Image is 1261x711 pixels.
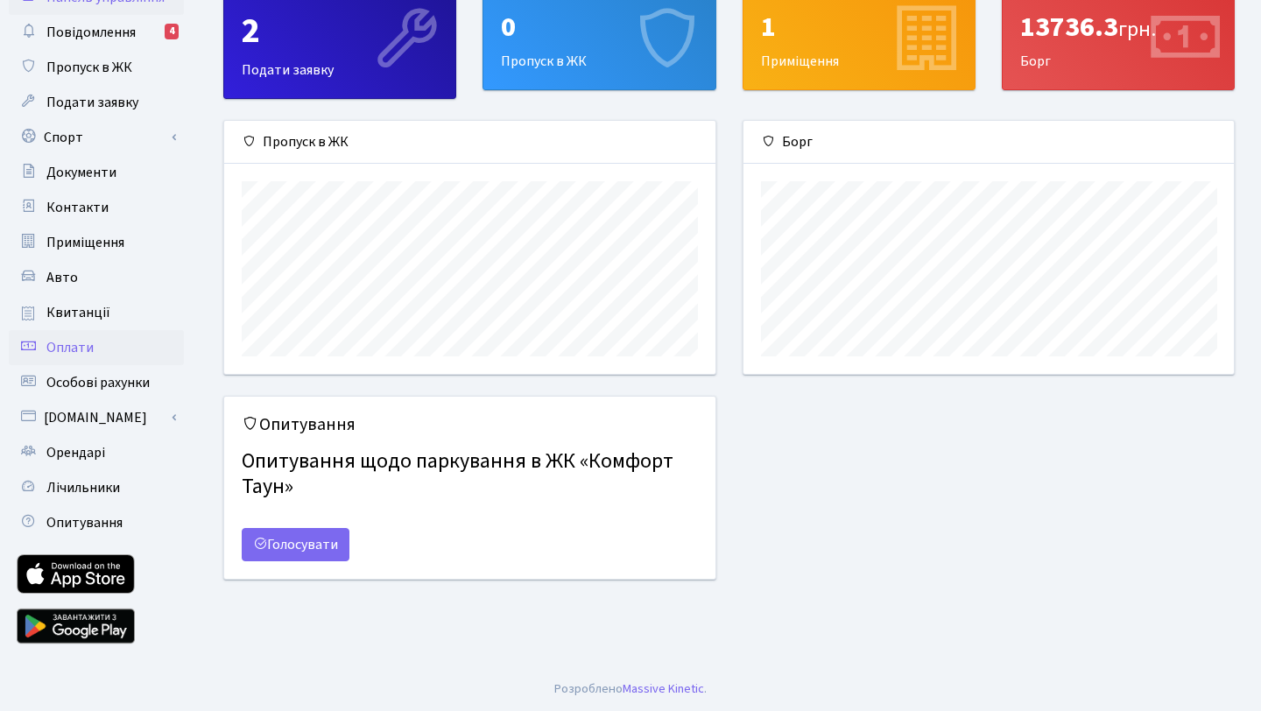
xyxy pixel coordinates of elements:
[9,225,184,260] a: Приміщення
[9,50,184,85] a: Пропуск в ЖК
[242,442,698,507] h4: Опитування щодо паркування в ЖК «Комфорт Таун»
[46,268,78,287] span: Авто
[9,15,184,50] a: Повідомлення4
[9,365,184,400] a: Особові рахунки
[9,190,184,225] a: Контакти
[46,93,138,112] span: Подати заявку
[9,295,184,330] a: Квитанції
[9,330,184,365] a: Оплати
[224,121,715,164] div: Пропуск в ЖК
[623,679,704,698] a: Massive Kinetic
[743,121,1235,164] div: Борг
[1020,11,1216,44] div: 13736.3
[242,414,698,435] h5: Опитування
[9,400,184,435] a: [DOMAIN_NAME]
[9,260,184,295] a: Авто
[9,470,184,505] a: Лічильники
[242,528,349,561] a: Голосувати
[554,679,623,698] a: Розроблено
[46,198,109,217] span: Контакти
[9,120,184,155] a: Спорт
[46,443,105,462] span: Орендарі
[46,23,136,42] span: Повідомлення
[1118,14,1156,45] span: грн.
[165,24,179,39] div: 4
[46,163,116,182] span: Документи
[46,338,94,357] span: Оплати
[46,513,123,532] span: Опитування
[9,155,184,190] a: Документи
[9,435,184,470] a: Орендарі
[46,478,120,497] span: Лічильники
[46,58,132,77] span: Пропуск в ЖК
[46,373,150,392] span: Особові рахунки
[554,679,707,699] div: .
[501,11,697,44] div: 0
[46,303,110,322] span: Квитанції
[242,11,438,53] div: 2
[46,233,124,252] span: Приміщення
[761,11,957,44] div: 1
[9,85,184,120] a: Подати заявку
[9,505,184,540] a: Опитування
